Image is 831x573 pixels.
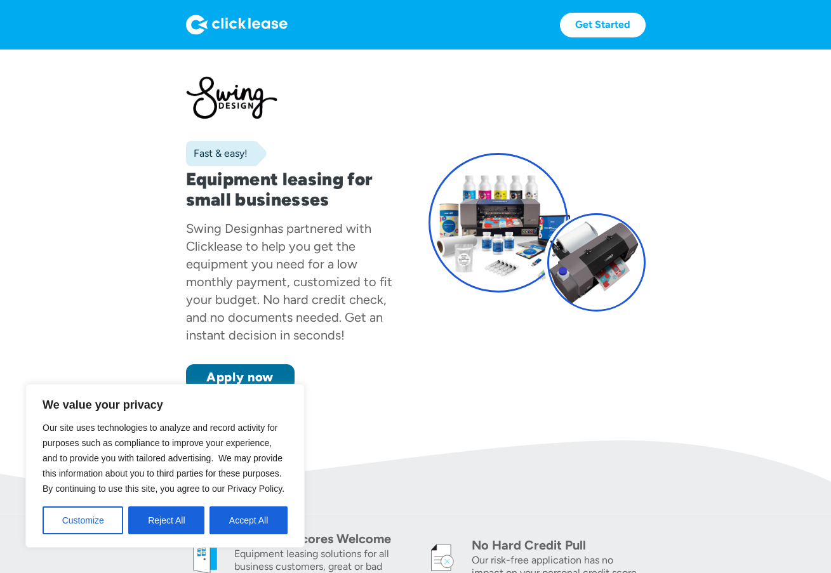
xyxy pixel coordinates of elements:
[186,15,288,35] img: Logo
[472,536,646,554] div: No Hard Credit Pull
[43,423,284,494] span: Our site uses technologies to analyze and record activity for purposes such as compliance to impr...
[209,506,288,534] button: Accept All
[234,530,408,548] div: All Credit Scores Welcome
[25,384,305,548] div: We value your privacy
[43,506,123,534] button: Customize
[43,397,288,412] p: We value your privacy
[186,364,295,390] a: Apply now
[186,221,264,236] div: Swing Design
[186,169,403,209] h1: Equipment leasing for small businesses
[128,506,204,534] button: Reject All
[560,13,646,37] a: Get Started
[186,221,392,343] div: has partnered with Clicklease to help you get the equipment you need for a low monthly payment, c...
[186,147,248,160] div: Fast & easy!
